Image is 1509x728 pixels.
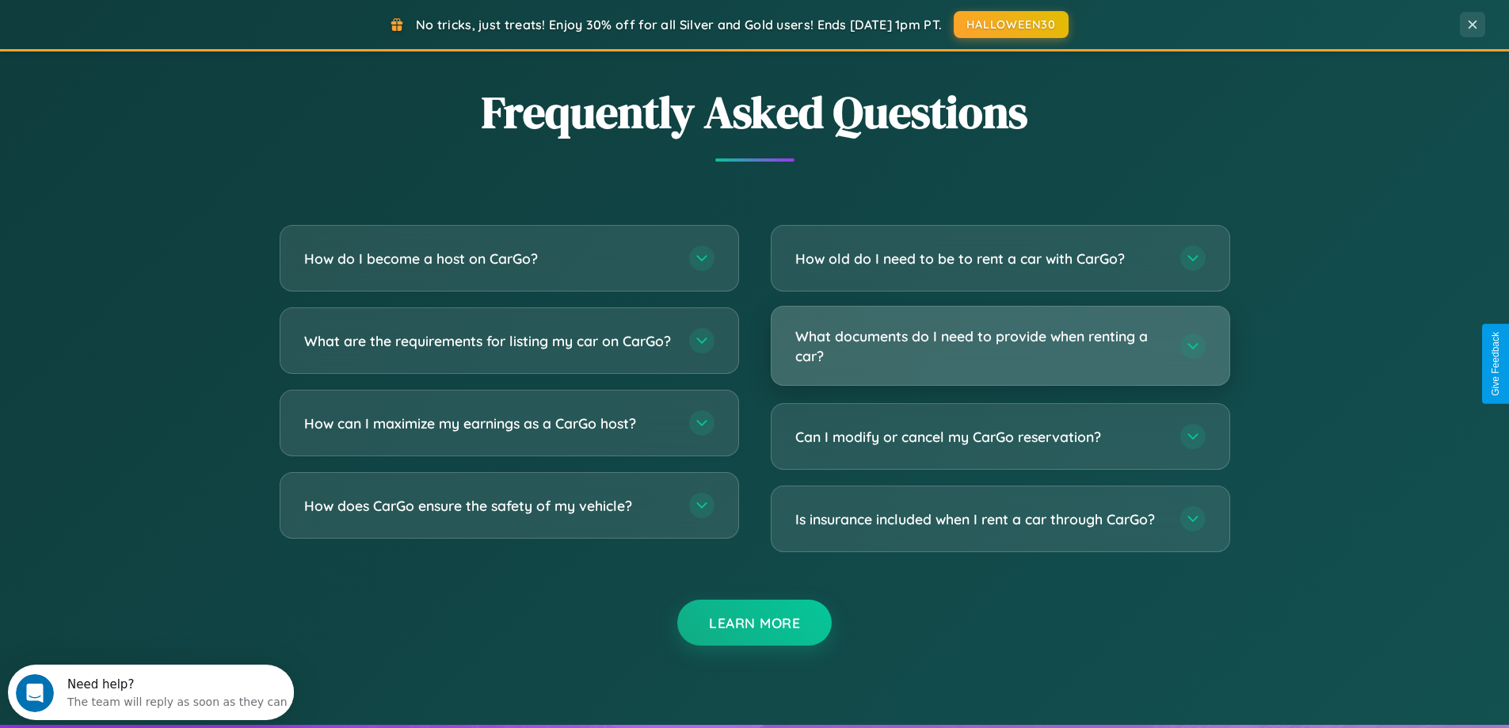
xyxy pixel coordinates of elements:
h2: Frequently Asked Questions [280,82,1230,143]
h3: How do I become a host on CarGo? [304,249,673,269]
h3: How can I maximize my earnings as a CarGo host? [304,414,673,433]
div: Give Feedback [1490,332,1501,396]
h3: What are the requirements for listing my car on CarGo? [304,331,673,351]
div: The team will reply as soon as they can [59,26,280,43]
h3: How does CarGo ensure the safety of my vehicle? [304,496,673,516]
h3: Can I modify or cancel my CarGo reservation? [795,427,1164,447]
div: Need help? [59,13,280,26]
button: HALLOWEEN30 [954,11,1069,38]
h3: What documents do I need to provide when renting a car? [795,326,1164,365]
span: No tricks, just treats! Enjoy 30% off for all Silver and Gold users! Ends [DATE] 1pm PT. [416,17,942,32]
h3: Is insurance included when I rent a car through CarGo? [795,509,1164,529]
h3: How old do I need to be to rent a car with CarGo? [795,249,1164,269]
iframe: Intercom live chat [16,674,54,712]
iframe: Intercom live chat discovery launcher [8,665,294,720]
button: Learn More [677,600,832,646]
div: Open Intercom Messenger [6,6,295,50]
